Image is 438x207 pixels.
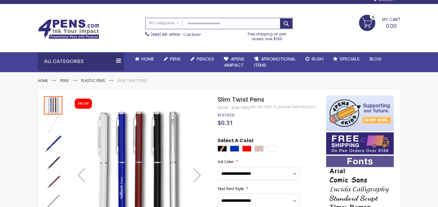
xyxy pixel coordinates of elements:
img: Slim Twist Pens [44,172,62,191]
span: 0 [372,14,374,20]
a: Pencils [186,52,219,66]
a: Plastic Pens [81,78,105,83]
div: Free shipping on pen orders over $199 [241,29,293,41]
img: Slim Twist Pens [44,134,62,153]
strong: SKU [218,105,229,110]
img: Slim Twist Pens [44,115,62,134]
span: 0.00 [386,22,397,30]
div: 5% OFF [78,102,89,106]
span: Ink Color [218,159,234,164]
div: Slim Twist Pens [44,115,63,134]
span: Slim Twist Pens [218,95,264,104]
a: 4PROMOTIONALITEMS [249,52,301,72]
a: Home [38,78,48,83]
a: Blog [365,52,386,66]
div: Availability [218,113,235,118]
div: Slim Twist [231,105,252,110]
div: Slim Twist Pens [44,96,63,115]
span: $0.31 [218,119,233,127]
a: Home [130,52,159,66]
a: 4Pens4impact [219,52,249,72]
div: Blue [230,146,239,152]
a: Rush [301,52,328,66]
div: Slim Twist Pens [44,134,63,153]
span: Select A Color [218,137,254,146]
img: 4Pens Custom Pens and Promotional Products [38,19,99,39]
a: (888) 88-4PENS [151,32,180,37]
img: Free shipping on orders over $199 [326,132,394,154]
span: Home [141,56,154,62]
a: Be the first to review this product [252,105,316,109]
span: All Categories [149,21,180,25]
span: Pencils [197,56,214,62]
div: Slim Twist Pens [44,172,63,191]
span: 4PROMOTIONAL ITEMS [254,56,296,68]
span: - Call Now! [151,32,201,37]
img: Slim Twist Pens [44,153,62,172]
div: White [267,146,276,152]
a: Pens [159,52,186,66]
div: Slim Twist Pens [44,153,63,172]
a: Pens [60,78,69,83]
div: Red [242,146,251,152]
img: 4pens 4 kids [326,96,394,131]
span: Text Font Style [218,186,244,191]
span: Blog [369,56,381,62]
span: Rush [312,56,323,62]
a: Specials [328,52,365,66]
div: All Categories [38,52,124,71]
a: All Categories [146,18,183,28]
a: 0.00 0 [359,15,401,30]
li: Slim Twist Pens [117,78,147,83]
span: Pens [170,56,181,62]
span: In stock [218,112,235,118]
span: 4Pens 4impact [224,56,244,68]
span: Specials [340,56,360,62]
